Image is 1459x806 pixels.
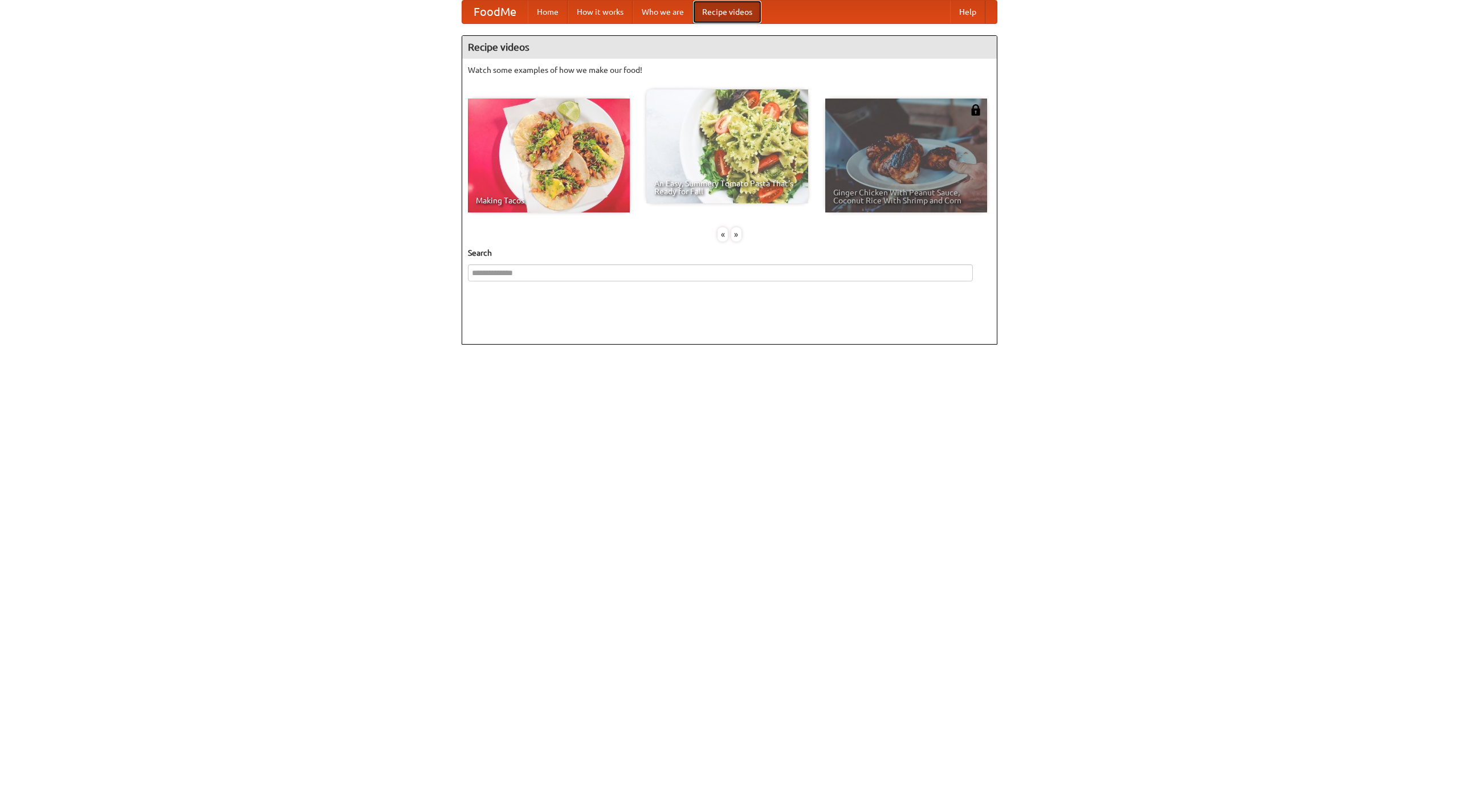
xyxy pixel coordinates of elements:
a: Home [528,1,568,23]
span: An Easy, Summery Tomato Pasta That's Ready for Fall [654,179,800,195]
div: » [731,227,741,242]
a: FoodMe [462,1,528,23]
a: Help [950,1,985,23]
a: Making Tacos [468,99,630,212]
a: How it works [568,1,633,23]
h4: Recipe videos [462,36,997,59]
a: Recipe videos [693,1,761,23]
img: 483408.png [970,104,981,116]
h5: Search [468,247,991,259]
span: Making Tacos [476,197,622,204]
a: An Easy, Summery Tomato Pasta That's Ready for Fall [646,89,808,203]
p: Watch some examples of how we make our food! [468,64,991,76]
a: Who we are [633,1,693,23]
div: « [718,227,728,242]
